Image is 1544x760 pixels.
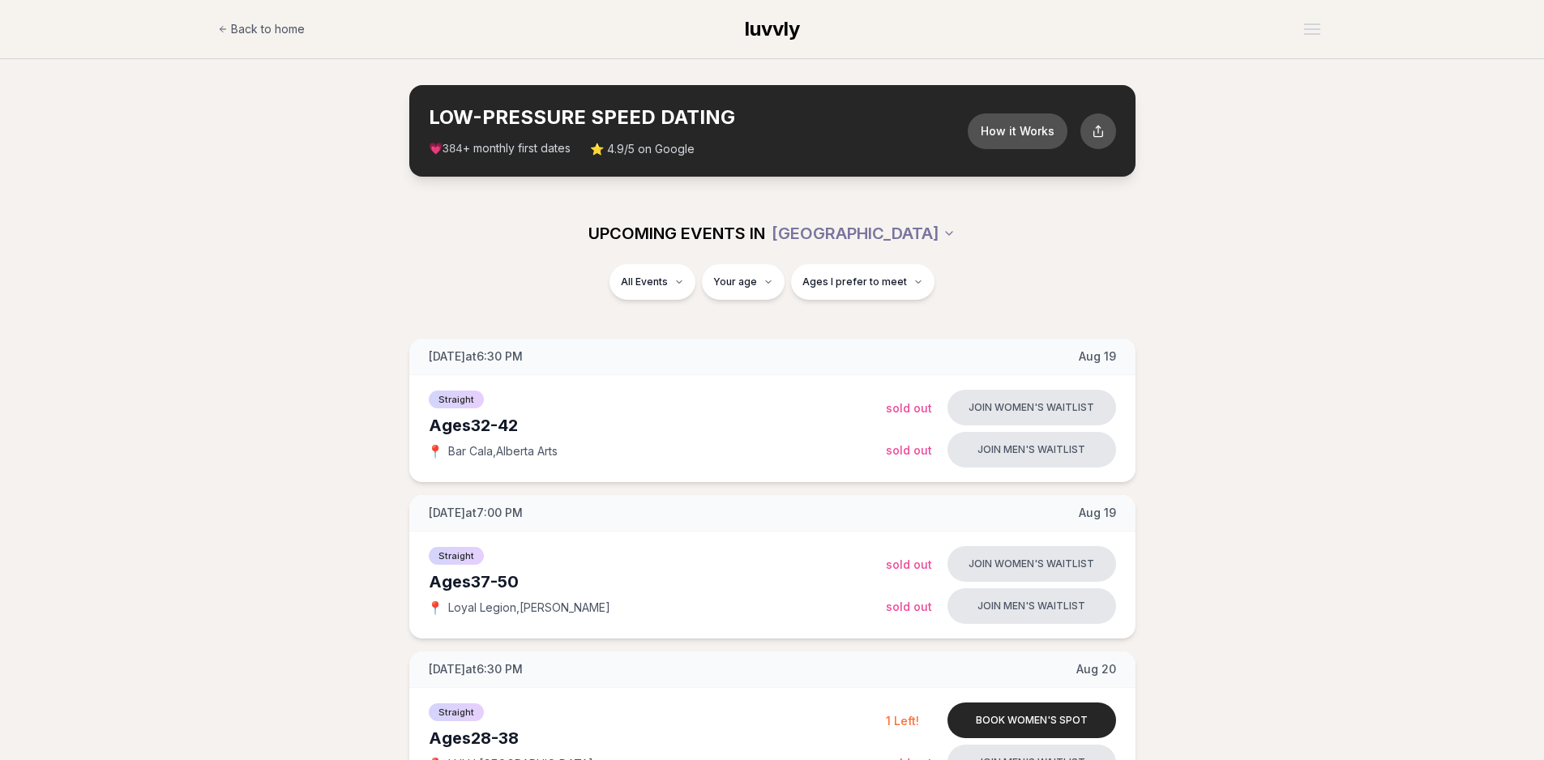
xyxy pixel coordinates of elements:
[429,727,886,749] div: Ages 28-38
[886,600,932,613] span: Sold Out
[886,714,919,728] span: 1 Left!
[745,17,800,41] span: luvvly
[429,140,571,157] span: 💗 + monthly first dates
[429,703,484,721] span: Straight
[886,443,932,457] span: Sold Out
[886,401,932,415] span: Sold Out
[588,222,765,245] span: UPCOMING EVENTS IN
[791,264,935,300] button: Ages I prefer to meet
[429,414,886,437] div: Ages 32-42
[702,264,785,300] button: Your age
[429,445,442,458] span: 📍
[947,432,1116,468] button: Join men's waitlist
[429,570,886,593] div: Ages 37-50
[429,105,968,130] h2: LOW-PRESSURE SPEED DATING
[621,275,668,288] span: All Events
[947,546,1116,582] button: Join women's waitlist
[429,391,484,408] span: Straight
[886,557,932,571] span: Sold Out
[590,141,695,157] span: ⭐ 4.9/5 on Google
[443,143,463,156] span: 384
[231,21,305,37] span: Back to home
[609,264,695,300] button: All Events
[947,588,1116,624] button: Join men's waitlist
[429,505,523,521] span: [DATE] at 7:00 PM
[947,390,1116,425] button: Join women's waitlist
[947,702,1116,738] button: Book women's spot
[1076,661,1116,677] span: Aug 20
[968,113,1067,149] button: How it Works
[1298,17,1327,41] button: Open menu
[429,661,523,677] span: [DATE] at 6:30 PM
[802,275,907,288] span: Ages I prefer to meet
[218,13,305,45] a: Back to home
[745,16,800,42] a: luvvly
[429,348,523,365] span: [DATE] at 6:30 PM
[772,216,956,251] button: [GEOGRAPHIC_DATA]
[448,600,610,616] span: Loyal Legion , [PERSON_NAME]
[1079,348,1116,365] span: Aug 19
[713,275,757,288] span: Your age
[1079,505,1116,521] span: Aug 19
[448,443,558,459] span: Bar Cala , Alberta Arts
[429,601,442,614] span: 📍
[429,547,484,565] span: Straight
